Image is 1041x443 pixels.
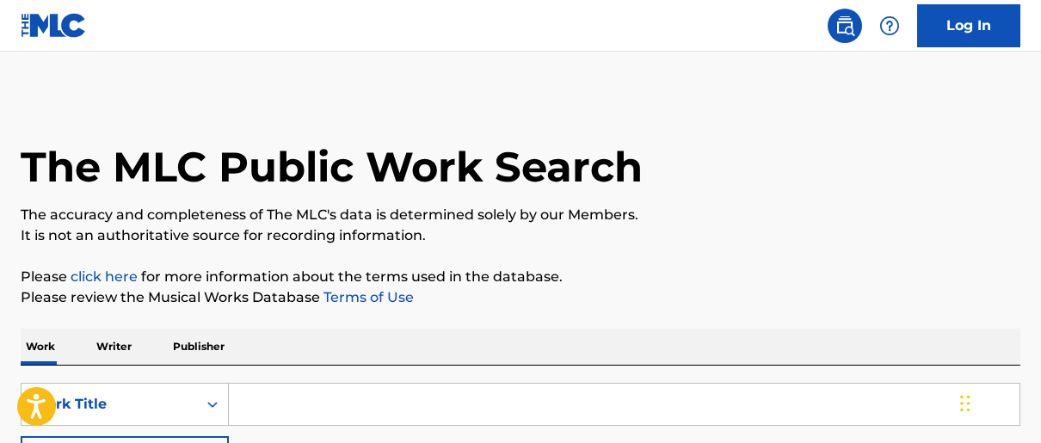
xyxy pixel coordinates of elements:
[32,394,187,415] div: Work Title
[21,13,87,38] img: MLC Logo
[91,329,137,365] p: Writer
[960,378,970,429] div: Drag
[879,15,900,36] img: help
[828,9,862,43] a: Public Search
[21,287,1020,308] p: Please review the Musical Works Database
[872,9,907,43] div: Help
[955,360,1041,443] iframe: Chat Widget
[21,267,1020,287] p: Please for more information about the terms used in the database.
[21,141,643,193] h1: The MLC Public Work Search
[168,329,230,365] p: Publisher
[21,225,1020,246] p: It is not an authoritative source for recording information.
[71,268,138,285] a: click here
[21,329,60,365] p: Work
[320,289,414,305] a: Terms of Use
[917,4,1020,47] a: Log In
[835,15,855,36] img: search
[21,205,1020,225] p: The accuracy and completeness of The MLC's data is determined solely by our Members.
